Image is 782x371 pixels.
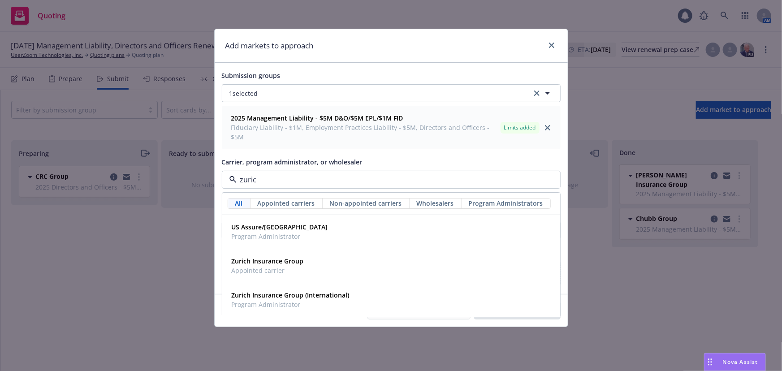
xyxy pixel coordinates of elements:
[229,89,258,98] span: 1 selected
[258,199,315,208] span: Appointed carriers
[231,123,497,142] span: Fiduciary Liability - $1M, Employment Practices Liability - $5M, Directors and Officers - $5M
[225,40,314,52] h1: Add markets to approach
[469,199,543,208] span: Program Administrators
[723,358,758,366] span: Nova Assist
[222,84,561,102] button: 1selectedclear selection
[232,266,304,276] span: Appointed carrier
[542,122,553,133] a: close
[222,71,281,80] span: Submission groups
[704,354,716,371] div: Drag to move
[222,158,363,166] span: Carrier, program administrator, or wholesaler
[330,199,402,208] span: Non-appointed carriers
[546,40,557,51] a: close
[235,199,243,208] span: All
[504,124,536,132] span: Limits added
[231,114,403,122] strong: 2025 Management Liability - $5M D&O/$5M EPL/$1M FID
[237,174,542,185] input: Select a carrier, program administrator, or wholesaler
[232,223,328,232] strong: US Assure/[GEOGRAPHIC_DATA]
[531,88,542,99] a: clear selection
[232,291,350,300] strong: Zurich Insurance Group (International)
[417,199,454,208] span: Wholesalers
[232,257,304,266] strong: Zurich Insurance Group
[232,232,328,242] span: Program Administrator
[704,353,766,371] button: Nova Assist
[474,190,561,200] a: View Top Trading Partners
[232,300,350,310] span: Program Administrator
